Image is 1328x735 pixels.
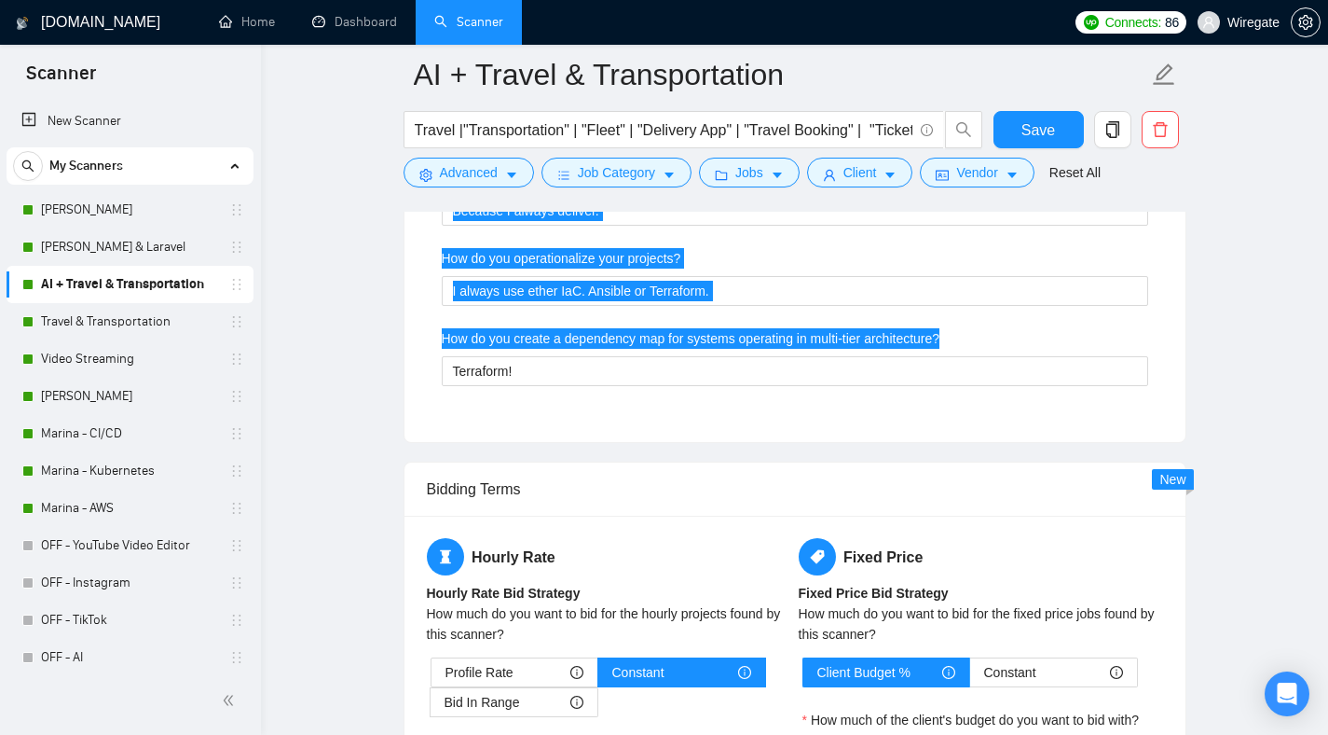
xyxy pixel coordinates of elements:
[1021,118,1055,142] span: Save
[802,710,1140,730] label: How much of the client's budget do you want to bid with?
[1159,472,1185,487] span: New
[41,602,218,639] a: OFF - TikTok
[229,613,244,628] span: holder
[807,158,913,187] button: userClientcaret-down
[1110,666,1123,679] span: info-circle
[427,538,791,576] h5: Hourly Rate
[570,666,583,679] span: info-circle
[738,666,751,679] span: info-circle
[1152,62,1176,87] span: edit
[1105,12,1161,33] span: Connects:
[883,168,897,182] span: caret-down
[445,688,520,716] span: Bid In Range
[229,650,244,665] span: holder
[41,564,218,602] a: OFF - Instagram
[799,538,836,576] span: tag
[699,158,800,187] button: folderJobscaret-down
[1143,121,1178,138] span: delete
[1049,162,1101,183] a: Reset All
[1084,15,1099,30] img: upwork-logo.png
[442,248,681,269] label: How do you operationalize your projects?
[735,162,763,183] span: Jobs
[427,586,581,601] b: Hourly Rate Bid Strategy
[505,168,518,182] span: caret-down
[41,639,218,676] a: OFF - AI
[229,314,244,329] span: holder
[936,168,949,182] span: idcard
[14,159,42,173] span: search
[1291,15,1321,30] a: setting
[414,51,1148,98] input: Scanner name...
[229,202,244,217] span: holder
[415,118,912,142] input: Search Freelance Jobs...
[404,158,534,187] button: settingAdvancedcaret-down
[942,666,955,679] span: info-circle
[1292,15,1320,30] span: setting
[11,60,111,99] span: Scanner
[427,463,1163,516] div: Bidding Terms
[1006,168,1019,182] span: caret-down
[1202,16,1215,29] span: user
[612,659,664,686] span: Constant
[41,378,218,415] a: [PERSON_NAME]
[229,576,244,590] span: holder
[771,168,784,182] span: caret-down
[1095,121,1130,138] span: copy
[442,328,940,349] label: How do you create a dependency map for systems operating in multi-tier architecture?
[984,659,1036,686] span: Constant
[41,266,218,303] a: AI + Travel & Transportation
[41,490,218,527] a: Marina - AWS
[1165,12,1179,33] span: 86
[442,276,1148,306] textarea: How do you operationalize your projects?
[427,603,791,645] div: How much do you want to bid for the hourly projects found by this scanner?
[41,229,218,266] a: [PERSON_NAME] & Laravel
[41,415,218,452] a: Marina - CI/CD
[229,501,244,516] span: holder
[1291,7,1321,37] button: setting
[229,352,244,367] span: holder
[41,340,218,378] a: Video Streaming
[229,538,244,553] span: holder
[921,124,933,136] span: info-circle
[1094,111,1131,148] button: copy
[993,111,1084,148] button: Save
[13,151,43,181] button: search
[823,168,836,182] span: user
[956,162,997,183] span: Vendor
[945,111,982,148] button: search
[434,14,503,30] a: searchScanner
[799,538,1163,576] h5: Fixed Price
[578,162,655,183] span: Job Category
[541,158,691,187] button: barsJob Categorycaret-down
[715,168,728,182] span: folder
[41,527,218,564] a: OFF - YouTube Video Editor
[222,691,240,710] span: double-left
[41,452,218,490] a: Marina - Kubernetes
[445,659,513,686] span: Profile Rate
[843,162,877,183] span: Client
[799,586,949,601] b: Fixed Price Bid Strategy
[946,121,981,138] span: search
[663,168,676,182] span: caret-down
[799,603,1163,645] div: How much do you want to bid for the fixed price jobs found by this scanner?
[920,158,1034,187] button: idcardVendorcaret-down
[442,356,1148,386] textarea: How do you create a dependency map for systems operating in multi-tier architecture?
[817,659,910,686] span: Client Budget %
[229,426,244,441] span: holder
[219,14,275,30] a: homeHome
[7,103,253,140] li: New Scanner
[312,14,397,30] a: dashboardDashboard
[570,696,583,709] span: info-circle
[49,147,123,185] span: My Scanners
[440,162,498,183] span: Advanced
[229,240,244,255] span: holder
[427,538,464,576] span: hourglass
[229,389,244,404] span: holder
[1265,672,1309,716] div: Open Intercom Messenger
[419,168,432,182] span: setting
[229,277,244,292] span: holder
[41,303,218,340] a: Travel & Transportation
[229,464,244,478] span: holder
[557,168,570,182] span: bars
[41,191,218,229] a: [PERSON_NAME]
